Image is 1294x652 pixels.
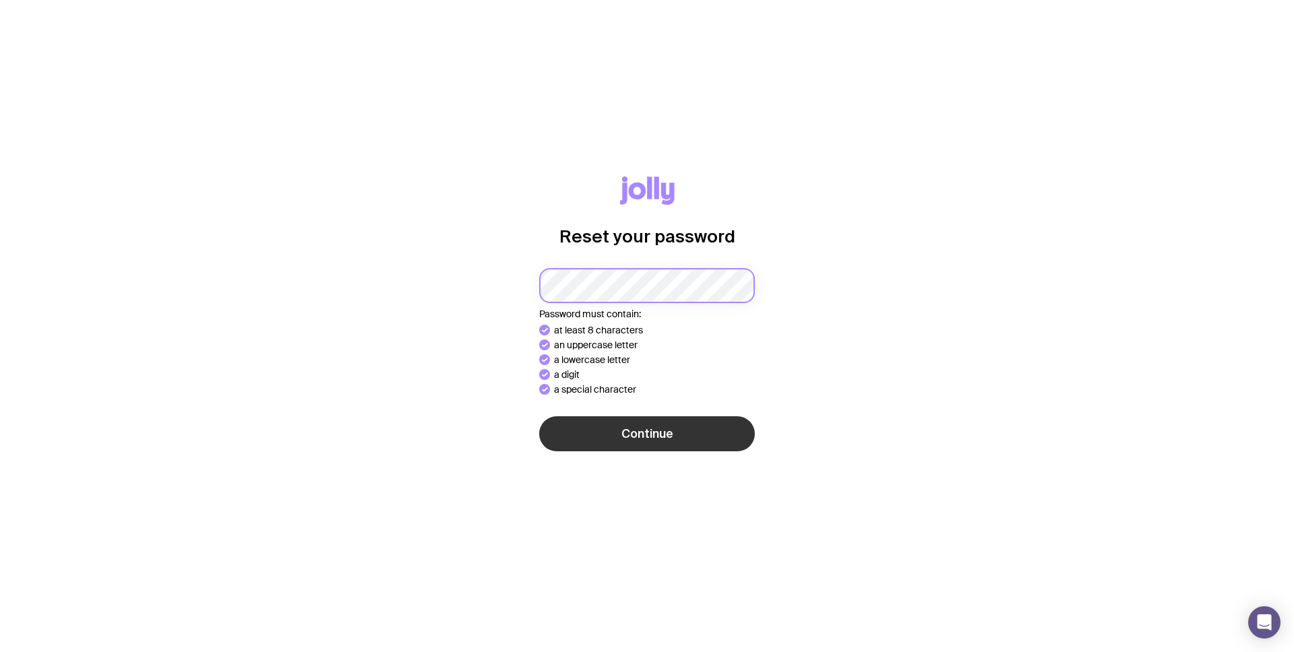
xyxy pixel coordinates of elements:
[554,339,638,350] p: an uppercase letter
[554,384,636,395] p: a special character
[559,226,735,247] h1: Reset your password
[539,308,755,319] p: Password must contain:
[554,354,630,365] p: a lowercase letter
[554,369,580,380] p: a digit
[554,325,643,335] p: at least 8 characters
[539,416,755,451] button: Continue
[1248,606,1281,639] div: Open Intercom Messenger
[621,426,673,442] span: Continue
